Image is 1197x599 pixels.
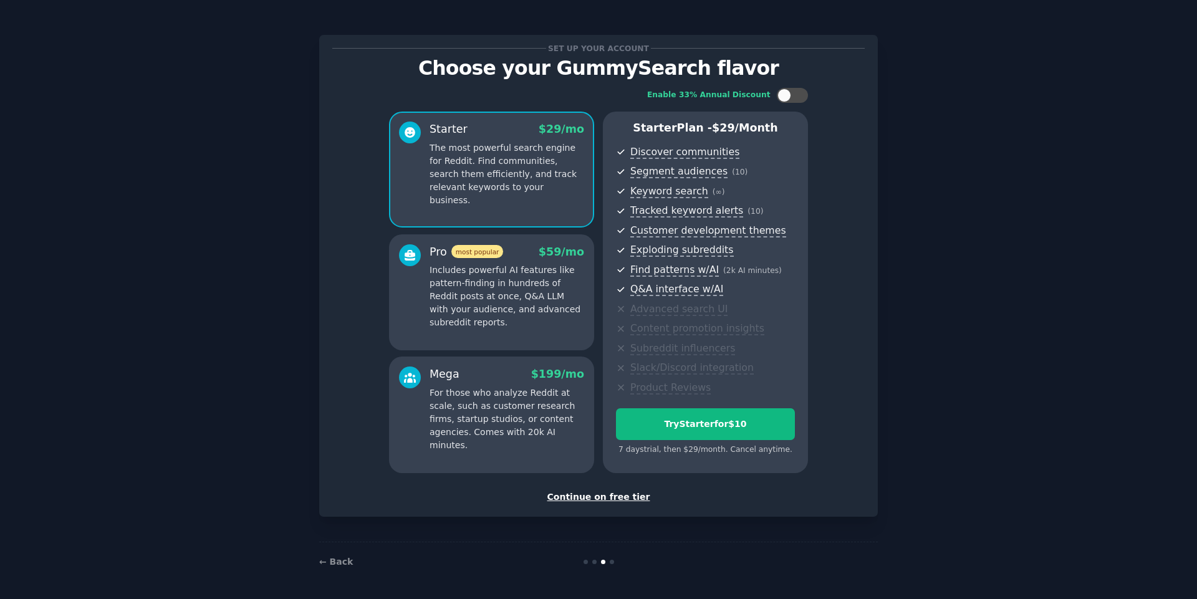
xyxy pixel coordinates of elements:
span: Customer development themes [630,224,786,237]
span: $ 29 /month [712,122,778,134]
p: Choose your GummySearch flavor [332,57,865,79]
span: $ 59 /mo [539,246,584,258]
div: 7 days trial, then $ 29 /month . Cancel anytime. [616,444,795,456]
span: ( 10 ) [748,207,763,216]
p: Includes powerful AI features like pattern-finding in hundreds of Reddit posts at once, Q&A LLM w... [430,264,584,329]
div: Mega [430,367,459,382]
p: Starter Plan - [616,120,795,136]
button: TryStarterfor$10 [616,408,795,440]
span: Set up your account [546,42,651,55]
div: Pro [430,244,503,260]
span: $ 29 /mo [539,123,584,135]
span: Discover communities [630,146,739,159]
span: Content promotion insights [630,322,764,335]
div: Enable 33% Annual Discount [647,90,771,101]
span: most popular [451,245,504,258]
span: Q&A interface w/AI [630,283,723,296]
span: Keyword search [630,185,708,198]
span: Tracked keyword alerts [630,204,743,218]
span: Slack/Discord integration [630,362,754,375]
p: The most powerful search engine for Reddit. Find communities, search them efficiently, and track ... [430,141,584,207]
span: Subreddit influencers [630,342,735,355]
p: For those who analyze Reddit at scale, such as customer research firms, startup studios, or conte... [430,386,584,452]
span: Product Reviews [630,381,711,395]
span: Exploding subreddits [630,244,733,257]
span: Advanced search UI [630,303,728,316]
span: ( 2k AI minutes ) [723,266,782,275]
div: Starter [430,122,468,137]
span: $ 199 /mo [531,368,584,380]
span: ( 10 ) [732,168,748,176]
div: Continue on free tier [332,491,865,504]
a: ← Back [319,557,353,567]
div: Try Starter for $10 [617,418,794,431]
span: Segment audiences [630,165,728,178]
span: ( ∞ ) [713,188,725,196]
span: Find patterns w/AI [630,264,719,277]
